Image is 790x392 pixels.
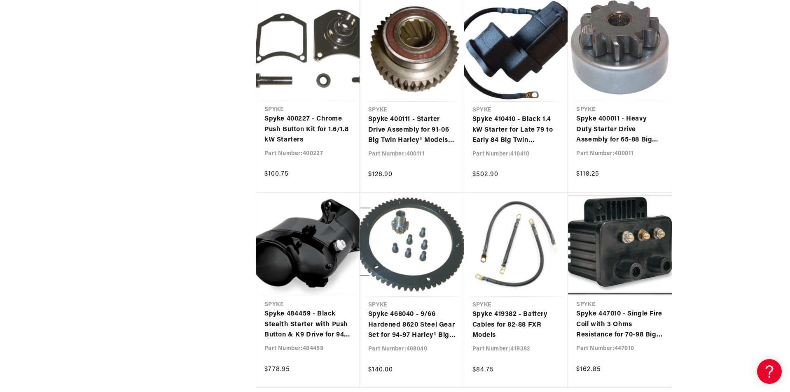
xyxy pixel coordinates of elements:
[368,309,456,341] a: Spyke 468040 - 9/66 Hardened 8620 Steel Gear Set for 94-97 Harley® Big Twin Models
[264,309,352,341] a: Spyke 484459 - Black Stealth Starter with Push Button & K9 Drive for 94-06 Big Twin Harley® Model...
[472,309,560,341] a: Spyke 419382 - Battery Cables for 82-88 FXR Models
[472,114,560,146] a: Spyke 410410 - Black 1.4 kW Starter for Late 79 to Early 84 Big Twin [DEMOGRAPHIC_DATA]-Speed Mod...
[368,114,456,146] a: Spyke 400111 - Starter Drive Assembly for 91-06 Big Twin Harley® Models (Except 06 Dyna) & All 89...
[576,309,664,341] a: Spyke 447010 - Single Fire Coil with 3 Ohms Resistance for 70-98 Big Twin and 72-01 Sportster® Ha...
[264,114,352,146] a: Spyke 400227 - Chrome Push Button Kit for 1.6/1.8 kW Starters
[576,114,664,146] a: Spyke 400011 - Heavy Duty Starter Drive Assembly for 65-88 Big Twin Harley® Models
